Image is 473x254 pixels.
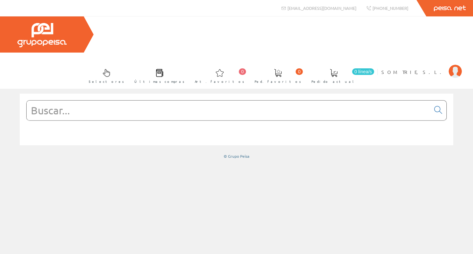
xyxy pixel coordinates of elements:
[89,78,124,85] span: Selectores
[381,63,462,70] a: SOM TRIE, S.L.
[287,5,356,11] span: [EMAIL_ADDRESS][DOMAIN_NAME]
[20,153,453,159] div: © Grupo Peisa
[372,5,408,11] span: [PHONE_NUMBER]
[255,78,301,85] span: Ped. favoritos
[134,78,185,85] span: Últimas compras
[27,101,430,120] input: Buscar...
[128,63,188,87] a: Últimas compras
[381,69,445,75] span: SOM TRIE, S.L.
[311,78,356,85] span: Pedido actual
[352,68,374,75] span: 0 línea/s
[296,68,303,75] span: 0
[17,23,67,47] img: Grupo Peisa
[82,63,127,87] a: Selectores
[195,78,244,85] span: Art. favoritos
[239,68,246,75] span: 0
